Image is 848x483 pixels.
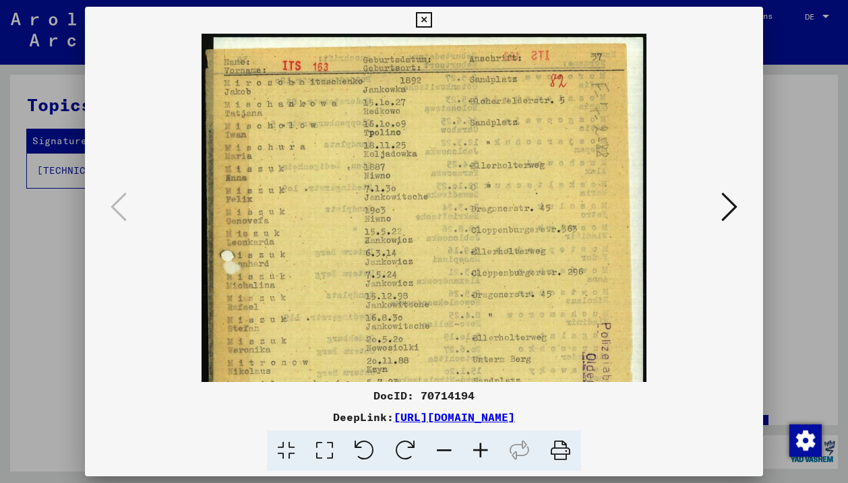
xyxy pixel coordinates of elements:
[789,424,822,457] img: Zustimmung ändern
[394,410,515,424] a: [URL][DOMAIN_NAME]
[789,424,821,456] div: Zustimmung ändern
[85,409,763,425] div: DeepLink:
[85,387,763,404] div: DocID: 70714194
